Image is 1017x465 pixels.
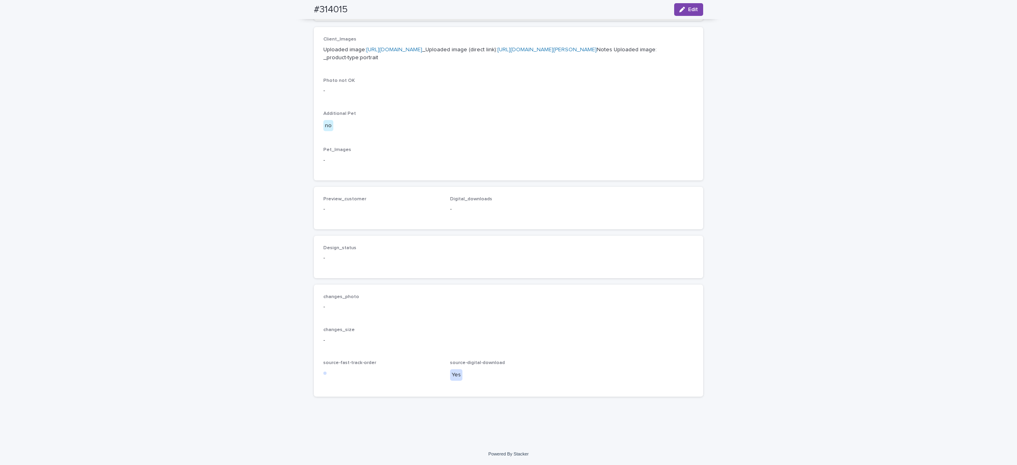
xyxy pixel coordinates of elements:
[450,197,492,201] span: Digital_downloads
[323,205,441,213] p: -
[688,7,698,12] span: Edit
[450,369,462,381] div: Yes
[366,47,422,52] a: [URL][DOMAIN_NAME]
[323,336,694,345] p: -
[323,111,356,116] span: Additional Pet
[323,78,355,83] span: Photo not OK
[450,205,567,213] p: -
[323,197,366,201] span: Preview_customer
[323,246,356,250] span: Design_status
[323,360,376,365] span: source-fast-track-order
[323,327,355,332] span: changes_size
[497,47,597,52] a: [URL][DOMAIN_NAME][PERSON_NAME]
[323,37,356,42] span: Client_Images
[488,451,528,456] a: Powered By Stacker
[323,87,694,95] p: -
[323,46,694,62] p: Uploaded image: _Uploaded image (direct link): Notes Uploaded image: _product-type:portrait
[323,303,694,311] p: -
[323,147,351,152] span: Pet_Images
[323,156,694,165] p: -
[450,360,505,365] span: source-digital-download
[323,254,441,262] p: -
[314,4,348,15] h2: #314015
[323,294,359,299] span: changes_photo
[674,3,703,16] button: Edit
[323,120,333,132] div: no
